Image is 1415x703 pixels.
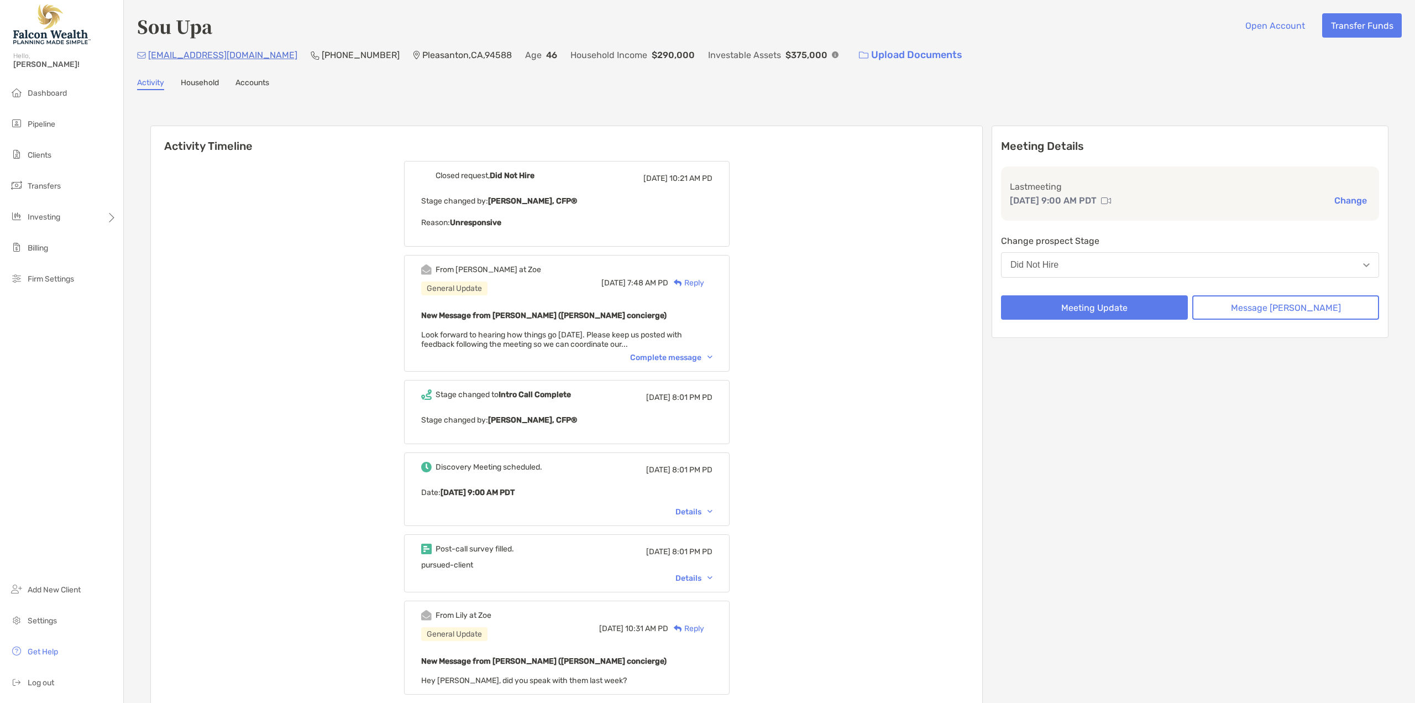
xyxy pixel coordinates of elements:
[675,507,712,517] div: Details
[413,51,420,60] img: Location Icon
[28,274,74,284] span: Firm Settings
[436,390,571,399] div: Stage changed to
[859,51,868,59] img: button icon
[10,210,23,223] img: investing icon
[1010,260,1058,270] div: Did Not Hire
[707,576,712,580] img: Chevron icon
[525,48,542,62] p: Age
[675,574,712,583] div: Details
[652,48,695,62] p: $290,000
[630,353,712,362] div: Complete message
[311,51,319,60] img: Phone Icon
[1001,139,1379,153] p: Meeting Details
[1010,180,1370,194] p: Last meeting
[10,179,23,192] img: transfers icon
[421,657,667,666] b: New Message from [PERSON_NAME] ([PERSON_NAME] concierge)
[668,623,704,634] div: Reply
[627,278,668,288] span: 7:48 AM PD
[28,243,48,253] span: Billing
[28,585,81,595] span: Add New Client
[499,390,571,399] b: Intro Call Complete
[1001,252,1379,278] button: Did Not Hire
[322,48,400,62] p: [PHONE_NUMBER]
[28,678,54,688] span: Log out
[28,88,67,98] span: Dashboard
[832,51,838,58] img: Info Icon
[421,627,488,641] div: General Update
[707,510,712,513] img: Chevron icon
[674,279,682,287] img: Reply icon
[1001,234,1379,248] p: Change prospect Stage
[421,194,712,208] p: Stage changed by:
[601,278,626,288] span: [DATE]
[488,196,577,206] b: [PERSON_NAME], CFP®
[669,174,712,183] span: 10:21 AM PD
[10,613,23,627] img: settings icon
[10,675,23,689] img: logout icon
[1322,13,1402,38] button: Transfer Funds
[421,170,432,181] img: Event icon
[235,78,269,90] a: Accounts
[421,560,473,570] span: pursued-client
[1236,13,1313,38] button: Open Account
[707,356,712,359] img: Chevron icon
[28,119,55,129] span: Pipeline
[137,78,164,90] a: Activity
[852,43,969,67] a: Upload Documents
[421,389,432,400] img: Event icon
[151,126,982,153] h6: Activity Timeline
[421,544,432,554] img: Event icon
[625,624,668,633] span: 10:31 AM PD
[13,60,117,69] span: [PERSON_NAME]!
[490,171,534,180] b: Did Not Hire
[10,117,23,130] img: pipeline icon
[570,48,647,62] p: Household Income
[668,277,704,289] div: Reply
[646,547,670,556] span: [DATE]
[28,212,60,222] span: Investing
[646,393,670,402] span: [DATE]
[421,282,488,295] div: General Update
[137,52,146,59] img: Email Icon
[708,48,781,62] p: Investable Assets
[672,393,712,402] span: 8:01 PM PD
[785,48,827,62] p: $375,000
[436,611,491,620] div: From Lily at Zoe
[10,148,23,161] img: clients icon
[436,462,542,472] div: Discovery Meeting scheduled.
[441,488,515,497] b: [DATE] 9:00 AM PDT
[421,486,712,499] p: Date :
[421,462,432,472] img: Event icon
[488,415,577,425] b: [PERSON_NAME], CFP®
[10,272,23,285] img: firm-settings icon
[643,174,668,183] span: [DATE]
[1001,295,1188,320] button: Meeting Update
[13,4,91,44] img: Falcon Wealth Planning Logo
[1363,263,1370,267] img: Open dropdown arrow
[28,616,57,626] span: Settings
[1192,295,1379,320] button: Message [PERSON_NAME]
[674,625,682,632] img: Reply icon
[28,150,51,160] span: Clients
[421,610,432,621] img: Event icon
[148,48,297,62] p: [EMAIL_ADDRESS][DOMAIN_NAME]
[421,264,432,275] img: Event icon
[436,265,541,274] div: From [PERSON_NAME] at Zoe
[10,582,23,596] img: add_new_client icon
[10,241,23,254] img: billing icon
[421,311,667,320] b: New Message from [PERSON_NAME] ([PERSON_NAME] concierge)
[28,647,58,657] span: Get Help
[181,78,219,90] a: Household
[1010,194,1097,207] p: [DATE] 9:00 AM PDT
[10,644,23,658] img: get-help icon
[28,181,61,191] span: Transfers
[436,171,534,180] div: Closed request,
[421,676,627,685] span: Hey [PERSON_NAME], did you speak with them last week?
[137,13,212,39] h4: Sou Upa
[672,547,712,556] span: 8:01 PM PD
[1101,196,1111,205] img: communication type
[422,48,512,62] p: Pleasanton , CA , 94588
[10,86,23,99] img: dashboard icon
[672,465,712,475] span: 8:01 PM PD
[599,624,623,633] span: [DATE]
